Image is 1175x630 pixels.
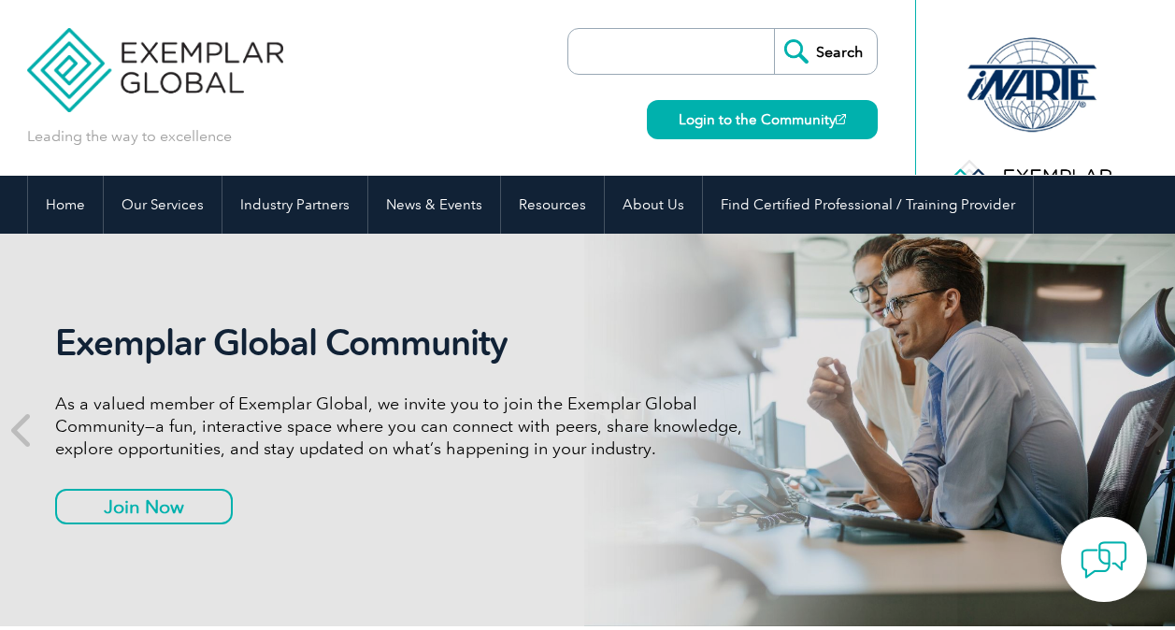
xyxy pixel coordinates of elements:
[104,176,222,234] a: Our Services
[28,176,103,234] a: Home
[605,176,702,234] a: About Us
[836,114,846,124] img: open_square.png
[368,176,500,234] a: News & Events
[501,176,604,234] a: Resources
[222,176,367,234] a: Industry Partners
[55,322,756,365] h2: Exemplar Global Community
[703,176,1033,234] a: Find Certified Professional / Training Provider
[1081,537,1127,583] img: contact-chat.png
[55,393,756,460] p: As a valued member of Exemplar Global, we invite you to join the Exemplar Global Community—a fun,...
[27,126,232,147] p: Leading the way to excellence
[55,489,233,524] a: Join Now
[774,29,877,74] input: Search
[647,100,878,139] a: Login to the Community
